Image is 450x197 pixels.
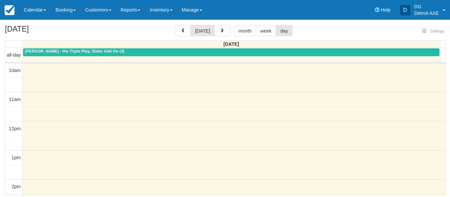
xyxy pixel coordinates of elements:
button: Settings [418,27,448,36]
button: day [276,25,293,36]
span: [PERSON_NAME] - the Triple Play, Slider Add On (3) [25,49,125,54]
span: 11am [9,97,21,102]
p: DG [414,3,439,10]
button: month [234,25,256,36]
p: Detroit AXE [414,10,439,16]
i: Help [375,8,380,12]
button: [DATE] [190,25,214,36]
div: D [400,5,410,15]
span: [DATE] [223,41,239,47]
span: 10am [9,68,21,73]
span: 12pm [9,126,21,131]
h2: [DATE] [5,25,88,37]
a: [PERSON_NAME] - the Triple Play, Slider Add On (3) [23,48,439,56]
button: week [256,25,276,36]
img: checkfront-main-nav-mini-logo.png [5,5,14,15]
span: 2pm [12,184,21,189]
span: Settings [430,29,444,34]
span: 1pm [12,155,21,160]
span: Help [381,7,391,12]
